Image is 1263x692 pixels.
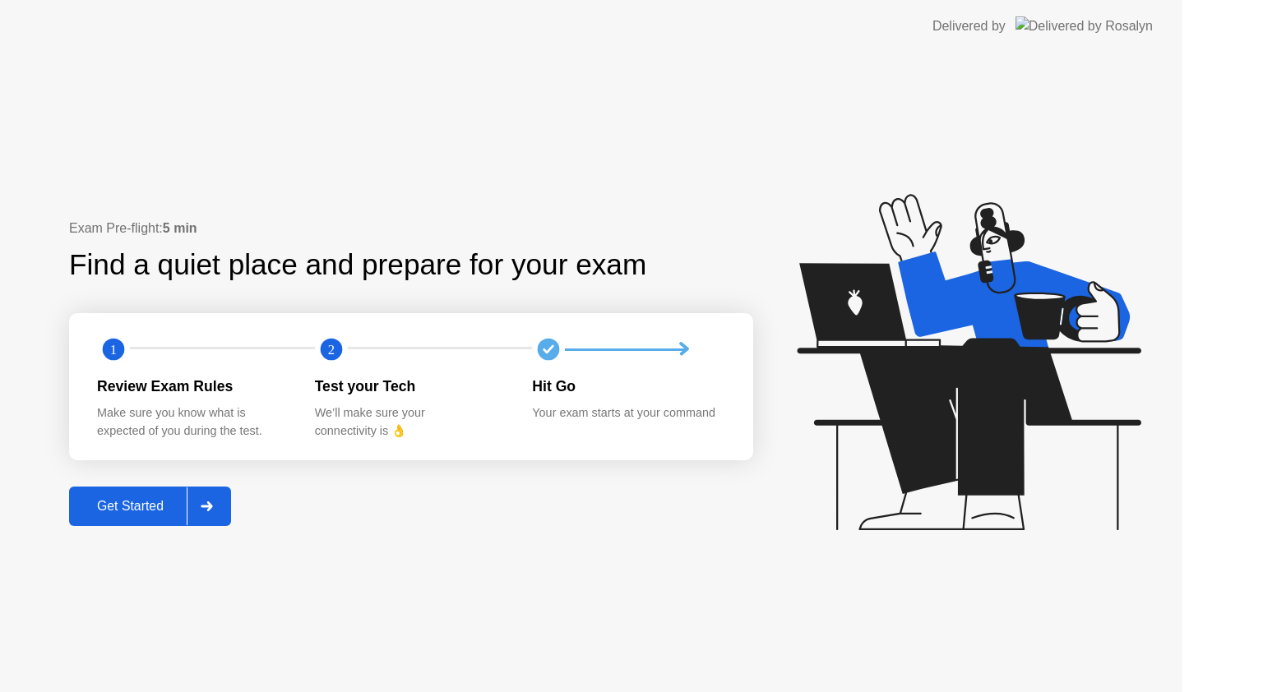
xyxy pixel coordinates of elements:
[532,376,724,397] div: Hit Go
[163,221,197,235] b: 5 min
[74,499,187,514] div: Get Started
[328,342,335,358] text: 2
[315,404,507,440] div: We’ll make sure your connectivity is 👌
[69,219,753,238] div: Exam Pre-flight:
[932,16,1006,36] div: Delivered by
[97,404,289,440] div: Make sure you know what is expected of you during the test.
[1015,16,1153,35] img: Delivered by Rosalyn
[69,243,649,287] div: Find a quiet place and prepare for your exam
[532,404,724,422] div: Your exam starts at your command
[97,376,289,397] div: Review Exam Rules
[315,376,507,397] div: Test your Tech
[110,342,117,358] text: 1
[69,487,231,526] button: Get Started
